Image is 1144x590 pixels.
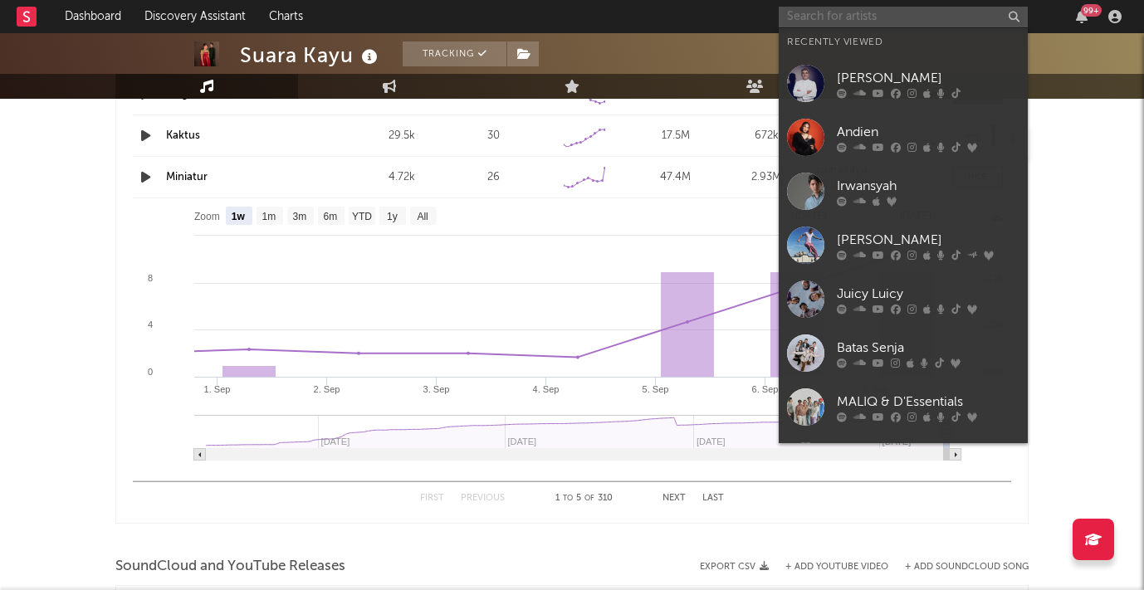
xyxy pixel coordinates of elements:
[837,392,1019,412] div: MALIQ & D'Essentials
[461,494,505,503] button: Previous
[204,384,231,394] text: 1. Sep
[752,384,779,394] text: 6. Sep
[779,7,1028,27] input: Search for artists
[115,557,345,577] span: SoundCloud and YouTube Releases
[352,211,372,222] text: YTD
[779,218,1028,272] a: [PERSON_NAME]
[584,495,594,502] span: of
[314,384,340,394] text: 2. Sep
[769,563,888,572] div: + Add YouTube Video
[232,211,246,222] text: 1w
[403,41,506,66] button: Tracking
[1081,4,1102,17] div: 99 +
[702,494,724,503] button: Last
[533,384,560,394] text: 4. Sep
[837,122,1019,142] div: Andien
[785,563,888,572] button: + Add YouTube Video
[779,326,1028,380] a: Batas Senja
[779,434,1028,488] a: Rombongan Bodonk Koplo
[452,169,535,186] div: 26
[905,563,1029,572] button: + Add SoundCloud Song
[726,169,809,186] div: 2.93M
[662,494,686,503] button: Next
[293,211,307,222] text: 3m
[166,172,208,183] a: Miniatur
[360,169,443,186] div: 4.72k
[563,495,573,502] span: to
[779,380,1028,434] a: MALIQ & D'Essentials
[700,562,769,572] button: Export CSV
[1076,10,1088,23] button: 99+
[837,338,1019,358] div: Batas Senja
[417,211,428,222] text: All
[779,164,1028,218] a: Irwansyah
[538,489,629,509] div: 1 5 310
[423,384,450,394] text: 3. Sep
[148,367,153,377] text: 0
[148,273,153,283] text: 8
[837,284,1019,304] div: Juicy Luicy
[888,563,1029,572] button: + Add SoundCloud Song
[148,319,153,329] text: 4
[837,68,1019,88] div: [PERSON_NAME]
[240,41,382,69] div: Suara Kayu
[324,211,338,222] text: 6m
[387,211,398,222] text: 1y
[643,384,669,394] text: 5. Sep
[779,272,1028,326] a: Juicy Luicy
[837,176,1019,196] div: Irwansyah
[634,169,717,186] div: 47.4M
[779,110,1028,164] a: Andien
[194,211,220,222] text: Zoom
[166,89,325,100] a: Original audio [PERSON_NAME]
[837,230,1019,250] div: [PERSON_NAME]
[262,211,276,222] text: 1m
[787,32,1019,52] div: Recently Viewed
[420,494,444,503] button: First
[779,56,1028,110] a: [PERSON_NAME]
